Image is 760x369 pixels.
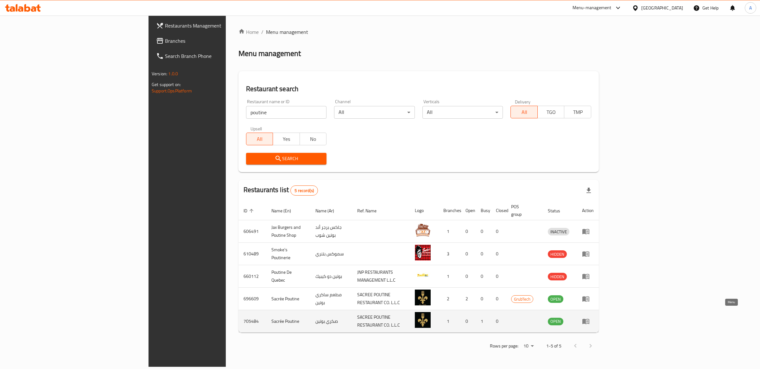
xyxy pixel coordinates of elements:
[491,310,506,333] td: 0
[415,290,431,305] img: Sacrée Poutine
[334,106,415,119] div: All
[476,310,491,333] td: 1
[476,288,491,310] td: 0
[310,310,352,333] td: صكري بوتين
[641,4,683,11] div: [GEOGRAPHIC_DATA]
[244,207,256,215] span: ID
[573,4,611,12] div: Menu-management
[352,310,410,333] td: SACREE POUTINE RESTAURANT CO. L.L.C
[315,207,342,215] span: Name (Ar)
[438,220,460,243] td: 1
[238,28,599,36] nav: breadcrumb
[491,265,506,288] td: 0
[415,312,431,328] img: Sacrée Poutine
[152,70,167,78] span: Version:
[438,310,460,333] td: 1
[266,265,310,288] td: Poutine De Quebec
[266,310,310,333] td: Sacrée Poutine
[491,243,506,265] td: 0
[548,318,563,325] span: OPEN
[266,243,310,265] td: Smoke's Poutinerie
[460,220,476,243] td: 0
[490,342,518,350] p: Rows per page:
[438,288,460,310] td: 2
[564,106,591,118] button: TMP
[521,341,536,351] div: Rows per page:
[271,207,299,215] span: Name (En)
[511,203,535,218] span: POS group
[476,220,491,243] td: 0
[415,245,431,260] img: Smoke's Poutinerie
[567,108,589,117] span: TMP
[749,4,752,11] span: A
[537,106,565,118] button: TGO
[300,133,327,145] button: No
[511,296,533,303] span: GrubTech
[275,134,297,144] span: Yes
[491,220,506,243] td: 0
[438,243,460,265] td: 3
[548,318,563,325] div: OPEN
[476,265,491,288] td: 0
[246,84,591,94] h2: Restaurant search
[151,18,275,33] a: Restaurants Management
[438,201,460,220] th: Branches
[548,273,567,280] span: HIDDEN
[513,108,535,117] span: All
[151,33,275,48] a: Branches
[291,188,318,194] span: 5 record(s)
[238,48,301,59] h2: Menu management
[302,134,324,144] span: No
[357,207,385,215] span: Ref. Name
[548,228,569,235] span: INACTIVE
[540,108,562,117] span: TGO
[476,243,491,265] td: 0
[510,106,538,118] button: All
[266,288,310,310] td: Sacrée Poutine
[244,185,318,196] h2: Restaurants list
[577,201,599,220] th: Action
[168,70,178,78] span: 1.0.0
[310,288,352,310] td: مطعم ساكري بوتين
[249,134,271,144] span: All
[460,265,476,288] td: 0
[491,288,506,310] td: 0
[548,251,567,258] span: HIDDEN
[310,265,352,288] td: بوتين دو كيبيك
[546,342,561,350] p: 1-5 of 5
[422,106,503,119] div: All
[581,183,596,198] div: Export file
[251,155,322,163] span: Search
[548,296,563,303] span: OPEN
[250,126,262,131] label: Upsell
[310,243,352,265] td: سموكس بتنري
[238,201,599,333] table: enhanced table
[165,37,270,45] span: Branches
[266,28,308,36] span: Menu management
[515,99,531,104] label: Delivery
[152,87,192,95] a: Support.OpsPlatform
[582,272,594,280] div: Menu
[152,80,181,89] span: Get support on:
[165,22,270,29] span: Restaurants Management
[460,310,476,333] td: 0
[352,265,410,288] td: JNP RESTAURANTS MANAGEMENT L.L.C
[273,133,300,145] button: Yes
[582,295,594,303] div: Menu
[415,267,431,283] img: Poutine De Quebec
[460,288,476,310] td: 2
[460,201,476,220] th: Open
[266,220,310,243] td: Jax Burgers and Poutine Shop
[582,250,594,258] div: Menu
[246,106,327,119] input: Search for restaurant name or ID..
[476,201,491,220] th: Busy
[460,243,476,265] td: 0
[352,288,410,310] td: SACREE POUTINE RESTAURANT CO. L.L.C
[246,133,273,145] button: All
[310,220,352,243] td: جاكس برجر أند بوتين شوب
[415,222,431,238] img: Jax Burgers and Poutine Shop
[290,185,318,196] div: Total records count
